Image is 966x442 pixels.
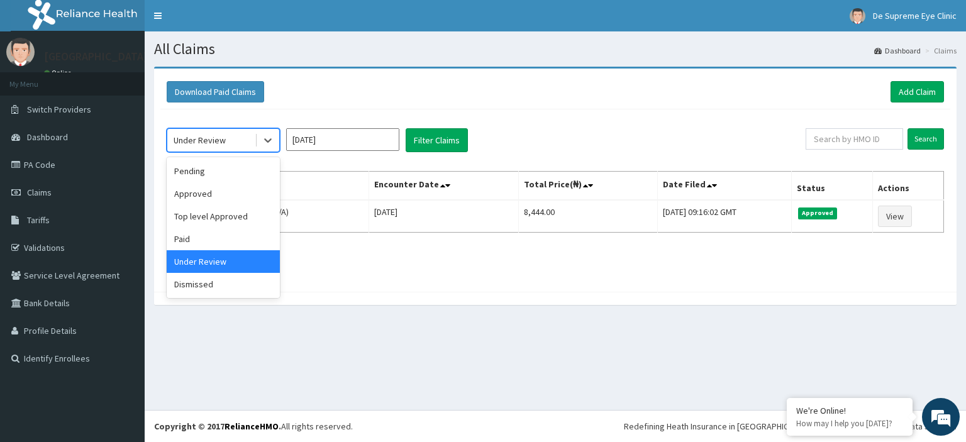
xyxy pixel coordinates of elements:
span: We're online! [73,138,174,265]
a: View [878,206,912,227]
div: Paid [167,228,280,250]
div: We're Online! [796,405,903,416]
li: Claims [922,45,957,56]
th: Date Filed [657,172,791,201]
div: Chat with us now [65,70,211,87]
div: Dismissed [167,273,280,296]
th: Encounter Date [369,172,518,201]
div: Redefining Heath Insurance in [GEOGRAPHIC_DATA] using Telemedicine and Data Science! [624,420,957,433]
span: Tariffs [27,214,50,226]
th: Actions [873,172,944,201]
img: User Image [6,38,35,66]
footer: All rights reserved. [145,410,966,442]
a: RelianceHMO [225,421,279,432]
span: Claims [27,187,52,198]
h1: All Claims [154,41,957,57]
a: Online [44,69,74,77]
div: Top level Approved [167,205,280,228]
td: [DATE] 09:16:02 GMT [657,200,791,233]
a: Add Claim [891,81,944,102]
p: How may I help you today? [796,418,903,429]
input: Search [908,128,944,150]
button: Download Paid Claims [167,81,264,102]
textarea: Type your message and hit 'Enter' [6,302,240,346]
p: [GEOGRAPHIC_DATA] [44,51,148,62]
input: Search by HMO ID [806,128,903,150]
div: Under Review [167,250,280,273]
div: Under Review [174,134,226,146]
a: Dashboard [874,45,921,56]
button: Filter Claims [406,128,468,152]
span: Dashboard [27,131,68,143]
div: Pending [167,160,280,182]
div: Approved [167,182,280,205]
span: Switch Providers [27,104,91,115]
th: Total Price(₦) [519,172,658,201]
span: De Supreme Eye Clinic [873,10,957,21]
input: Select Month and Year [286,128,399,151]
td: [DATE] [369,200,518,233]
img: User Image [850,8,865,24]
div: Minimize live chat window [206,6,236,36]
td: 8,444.00 [519,200,658,233]
img: d_794563401_company_1708531726252_794563401 [23,63,51,94]
th: Status [791,172,873,201]
span: Approved [798,207,838,219]
strong: Copyright © 2017 . [154,421,281,432]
